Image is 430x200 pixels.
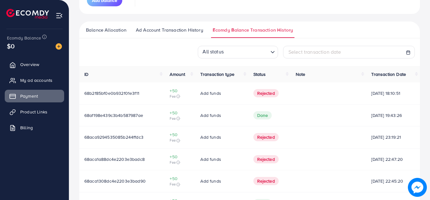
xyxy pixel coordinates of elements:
[84,112,143,118] span: 68af198e439c3b4b587987ae
[170,110,190,116] span: +50
[200,156,221,162] span: Add funds
[200,178,221,184] span: Add funds
[84,134,143,140] span: 68aca9294535085b244ffdc3
[371,112,415,118] span: [DATE] 19:43:26
[170,116,190,121] span: Fee
[170,71,185,77] span: Amount
[253,133,279,141] span: Rejected
[20,124,33,131] span: Billing
[84,156,145,162] span: 68aca1a88dc4e2203e3badc8
[213,27,293,33] span: Ecomdy Balance Transaction History
[7,41,15,51] span: $0
[86,27,126,33] span: Balance Allocation
[371,156,415,162] span: [DATE] 22:47:20
[56,43,62,50] img: image
[170,175,190,182] span: +50
[170,88,190,94] span: +50
[253,155,279,163] span: Rejected
[253,177,279,185] span: Rejected
[198,46,278,58] div: Search for option
[371,90,415,96] span: [DATE] 18:10:51
[56,12,63,19] img: menu
[170,94,190,99] span: Fee
[20,93,38,99] span: Payment
[200,71,234,77] span: Transaction type
[84,71,88,77] span: ID
[170,182,190,187] span: Fee
[84,178,146,184] span: 68aca1308dc4e2203e3bad90
[371,134,415,140] span: [DATE] 23:19:21
[170,160,190,165] span: Fee
[253,71,266,77] span: Status
[20,109,47,115] span: Product Links
[200,112,221,118] span: Add funds
[5,90,64,102] a: Payment
[5,121,64,134] a: Billing
[226,46,268,57] input: Search for option
[5,74,64,87] a: My ad accounts
[296,71,306,77] span: Note
[20,77,52,83] span: My ad accounts
[371,71,406,77] span: Transaction Date
[201,46,225,57] span: All status
[253,111,272,119] span: Done
[170,154,190,160] span: +50
[6,9,49,19] img: logo
[170,138,190,143] span: Fee
[288,48,341,55] span: Select transaction date
[371,178,415,184] span: [DATE] 22:45:20
[408,178,427,197] img: image
[20,61,39,68] span: Overview
[253,89,279,97] span: Rejected
[200,90,221,96] span: Add funds
[170,131,190,138] span: +50
[5,58,64,71] a: Overview
[7,35,41,41] span: Ecomdy Balance
[200,134,221,140] span: Add funds
[5,106,64,118] a: Product Links
[84,90,139,96] span: 68b2f85bf0e0b932f01e3f11
[136,27,203,33] span: Ad Account Transaction History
